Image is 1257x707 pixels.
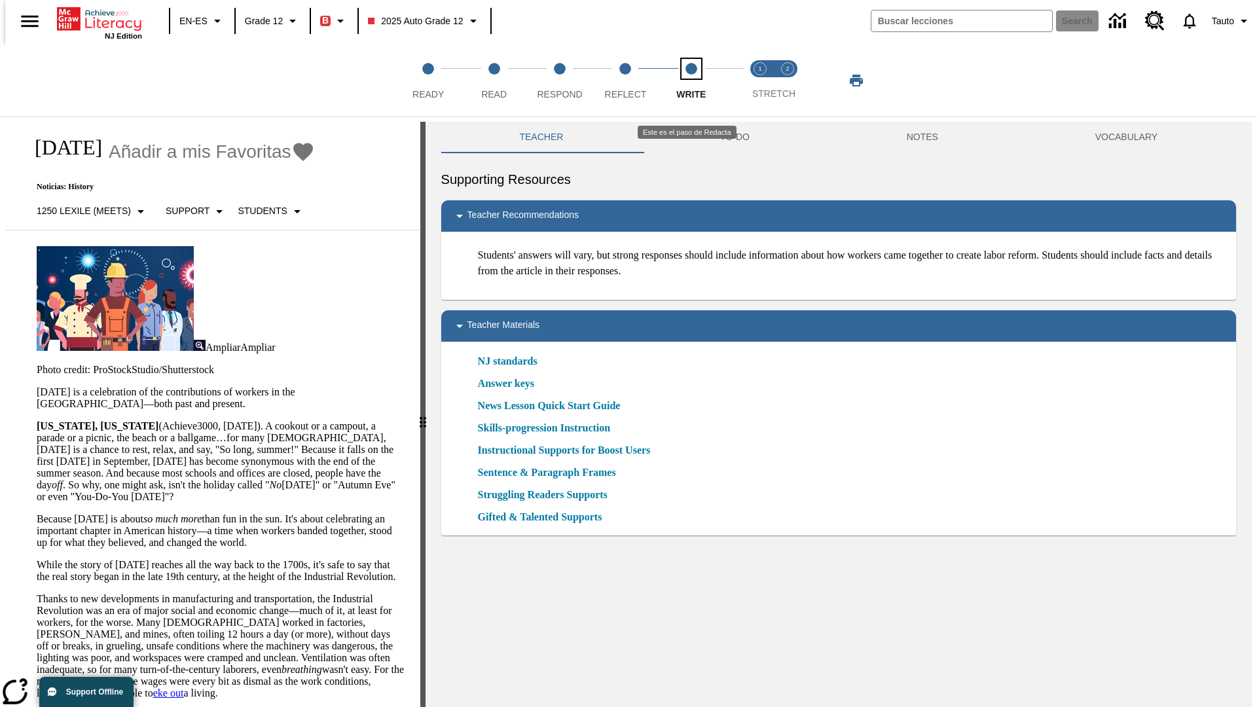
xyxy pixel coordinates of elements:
[5,122,420,700] div: reading
[1173,4,1207,38] a: Notificaciones
[1207,9,1257,33] button: Perfil/Configuración
[478,443,651,458] a: Instructional Supports for Boost Users, Se abrirá en una nueva ventana o pestaña
[478,353,545,369] a: NJ standards
[37,246,194,351] img: A banner with a blue background shows an illustrated row of diverse men and women dressed in clot...
[37,513,405,549] p: Because [DATE] is about than fun in the sun. It's about celebrating an important chapter in Ameri...
[37,593,405,699] p: Thanks to new developments in manufacturing and transportation, the Industrial Revolution was an ...
[37,364,405,376] p: Photo credit: ProStockStudio/Shutterstock
[39,677,134,707] button: Support Offline
[1137,3,1173,39] a: Centro de recursos, Se abrirá en una pestaña nueva.
[467,208,579,224] p: Teacher Recommendations
[653,45,729,117] button: Write step 5 of 5
[478,465,616,480] a: Sentence & Paragraph Frames, Se abrirá en una nueva ventana o pestaña
[160,200,232,223] button: Tipo de apoyo, Support
[238,204,287,218] p: Students
[752,88,795,99] span: STRETCH
[481,89,507,100] span: Read
[66,687,123,697] span: Support Offline
[174,9,230,33] button: Language: EN-ES, Selecciona un idioma
[368,14,463,28] span: 2025 Auto Grade 12
[676,89,706,100] span: Write
[166,204,209,218] p: Support
[240,9,306,33] button: Grado: Grade 12, Elige un grado
[605,89,647,100] span: Reflect
[10,2,49,41] button: Abrir el menú lateral
[37,386,405,410] p: [DATE] is a celebration of the contributions of workers in the [GEOGRAPHIC_DATA]—both past and pr...
[828,122,1017,153] button: NOTES
[37,204,131,218] p: 1250 Lexile (Meets)
[478,376,534,391] a: Answer keys, Se abrirá en una nueva ventana o pestaña
[441,169,1236,190] h6: Supporting Resources
[37,420,405,503] p: (Achieve3000, [DATE]). A cookout or a campout, a parade or a picnic, the beach or a ballgame…for ...
[587,45,663,117] button: Reflect step 4 of 5
[105,32,142,40] span: NJ Edition
[240,342,275,353] span: Ampliar
[426,122,1252,707] div: activity
[37,559,405,583] p: While the story of [DATE] reaches all the way back to the 1700s, it's safe to say that the real s...
[758,65,761,72] text: 1
[478,398,621,414] a: News Lesson Quick Start Guide, Se abrirá en una nueva ventana o pestaña
[322,12,329,29] span: B
[363,9,486,33] button: Class: 2025 Auto Grade 12, Selecciona una clase
[31,200,154,223] button: Seleccione Lexile, 1250 Lexile (Meets)
[769,45,807,117] button: Stretch Respond step 2 of 2
[441,122,642,153] button: Teacher
[441,310,1236,342] div: Teacher Materials
[1212,14,1234,28] span: Tauto
[537,89,582,100] span: Respond
[269,479,282,490] em: No
[638,126,737,139] div: Este es el paso de Redacta
[390,45,466,117] button: Ready step 1 of 5
[456,45,532,117] button: Read step 2 of 5
[179,14,208,28] span: EN-ES
[37,420,158,431] strong: [US_STATE], [US_STATE]
[478,420,611,436] a: Skills-progression Instruction, Se abrirá en una nueva ventana o pestaña
[194,340,206,351] img: Ampliar
[153,687,184,698] a: eke out
[441,122,1236,153] div: Instructional Panel Tabs
[21,182,315,192] p: Noticias: History
[143,513,202,524] em: so much more
[21,136,102,160] h1: [DATE]
[206,342,240,353] span: Ampliar
[232,200,310,223] button: Seleccionar estudiante
[1017,122,1236,153] button: VOCABULARY
[478,509,610,525] a: Gifted & Talented Supports
[835,69,877,92] button: Imprimir
[478,487,615,503] a: Struggling Readers Supports
[245,14,283,28] span: Grade 12
[871,10,1052,31] input: search field
[412,89,444,100] span: Ready
[109,140,315,163] button: Añadir a mis Favoritas - Día del Trabajo
[52,479,63,490] em: off
[109,141,291,162] span: Añadir a mis Favoritas
[522,45,598,117] button: Respond step 3 of 5
[57,5,142,40] div: Portada
[478,247,1226,279] p: Students' answers will vary, but strong responses should include information about how workers ca...
[467,318,540,334] p: Teacher Materials
[315,9,354,33] button: Boost El color de la clase es rojo. Cambiar el color de la clase.
[420,122,426,707] div: Pulsa la tecla de intro o la barra espaciadora y luego presiona las flechas de derecha e izquierd...
[1101,3,1137,39] a: Centro de información
[786,65,789,72] text: 2
[441,200,1236,232] div: Teacher Recommendations
[282,664,322,675] em: breathing
[741,45,779,117] button: Stretch Read step 1 of 2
